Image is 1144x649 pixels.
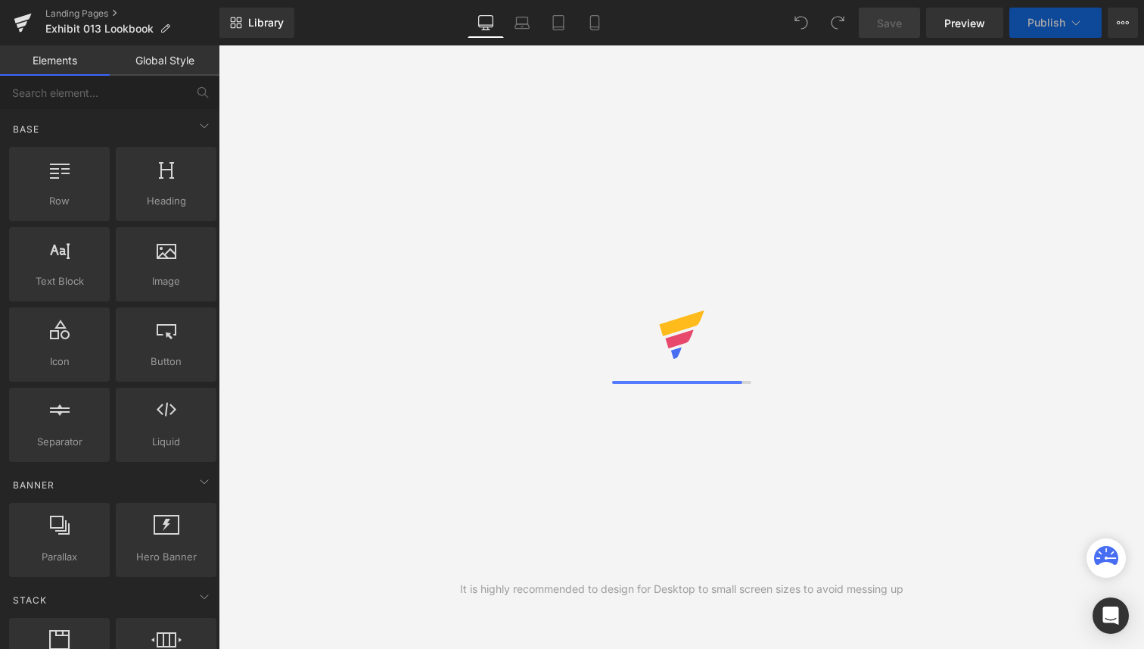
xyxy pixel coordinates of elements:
span: Row [14,193,105,209]
span: Library [248,16,284,30]
a: Tablet [540,8,577,38]
span: Image [120,273,212,289]
div: Open Intercom Messenger [1093,598,1129,634]
span: Heading [120,193,212,209]
button: Undo [786,8,816,38]
a: Mobile [577,8,613,38]
span: Save [877,15,902,31]
button: Publish [1009,8,1102,38]
a: Laptop [504,8,540,38]
span: Text Block [14,273,105,289]
a: Preview [926,8,1003,38]
span: Preview [944,15,985,31]
span: Separator [14,434,105,450]
span: Hero Banner [120,549,212,565]
span: Banner [11,478,56,492]
span: Stack [11,593,48,607]
span: Publish [1027,17,1065,29]
a: Landing Pages [45,8,219,20]
span: Base [11,122,41,136]
a: Global Style [110,45,219,76]
a: Desktop [468,8,504,38]
div: It is highly recommended to design for Desktop to small screen sizes to avoid messing up [460,581,903,598]
a: New Library [219,8,294,38]
span: Liquid [120,434,212,450]
span: Button [120,354,212,370]
span: Icon [14,354,105,370]
button: Redo [822,8,853,38]
span: Parallax [14,549,105,565]
button: More [1108,8,1138,38]
span: Exhibit 013 Lookbook [45,23,154,35]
